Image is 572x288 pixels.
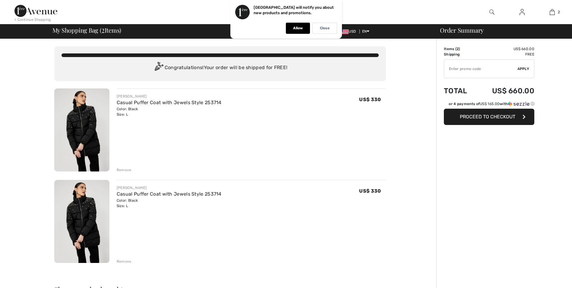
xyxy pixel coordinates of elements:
p: Close [320,26,330,30]
div: [PERSON_NAME] [117,94,222,99]
img: Congratulation2.svg [153,62,165,74]
span: 2 [457,47,459,51]
span: US$ 330 [359,97,381,102]
input: Promo code [444,60,517,78]
div: or 4 payments ofUS$ 165.00withSezzle Click to learn more about Sezzle [444,101,534,109]
button: Proceed to Checkout [444,109,534,125]
img: Casual Puffer Coat with Jewels Style 253714 [54,88,109,171]
td: Shipping [444,52,476,57]
a: 2 [537,8,567,16]
img: My Info [520,8,525,16]
img: My Bag [550,8,555,16]
img: search the website [489,8,495,16]
div: or 4 payments of with [449,101,534,107]
span: EN [362,29,370,34]
td: Items ( ) [444,46,476,52]
span: 2 [102,26,105,34]
div: Color: Black Size: L [117,198,222,209]
td: US$ 660.00 [476,81,534,101]
span: US$ 330 [359,188,381,194]
span: 2 [558,9,560,15]
img: Sezzle [508,101,529,107]
div: Order Summary [433,27,568,33]
a: Sign In [515,8,529,16]
div: < Continue Shopping [14,17,51,22]
td: Total [444,81,476,101]
span: My Shopping Bag ( Items) [52,27,122,33]
p: [GEOGRAPHIC_DATA] will notify you about new products and promotions. [254,5,334,15]
td: Free [476,52,534,57]
div: Remove [117,167,131,173]
span: Proceed to Checkout [460,114,515,120]
img: US Dollar [339,29,349,34]
div: [PERSON_NAME] [117,185,222,190]
img: Casual Puffer Coat with Jewels Style 253714 [54,180,109,263]
div: Remove [117,259,131,264]
span: USD [339,29,358,34]
div: Color: Black Size: L [117,106,222,117]
img: 1ère Avenue [14,5,57,17]
div: Congratulations! Your order will be shipped for FREE! [62,62,379,74]
td: US$ 660.00 [476,46,534,52]
span: Apply [517,66,529,72]
a: Casual Puffer Coat with Jewels Style 253714 [117,100,222,105]
p: Allow [293,26,303,30]
a: Casual Puffer Coat with Jewels Style 253714 [117,191,222,197]
span: US$ 165.00 [480,102,500,106]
